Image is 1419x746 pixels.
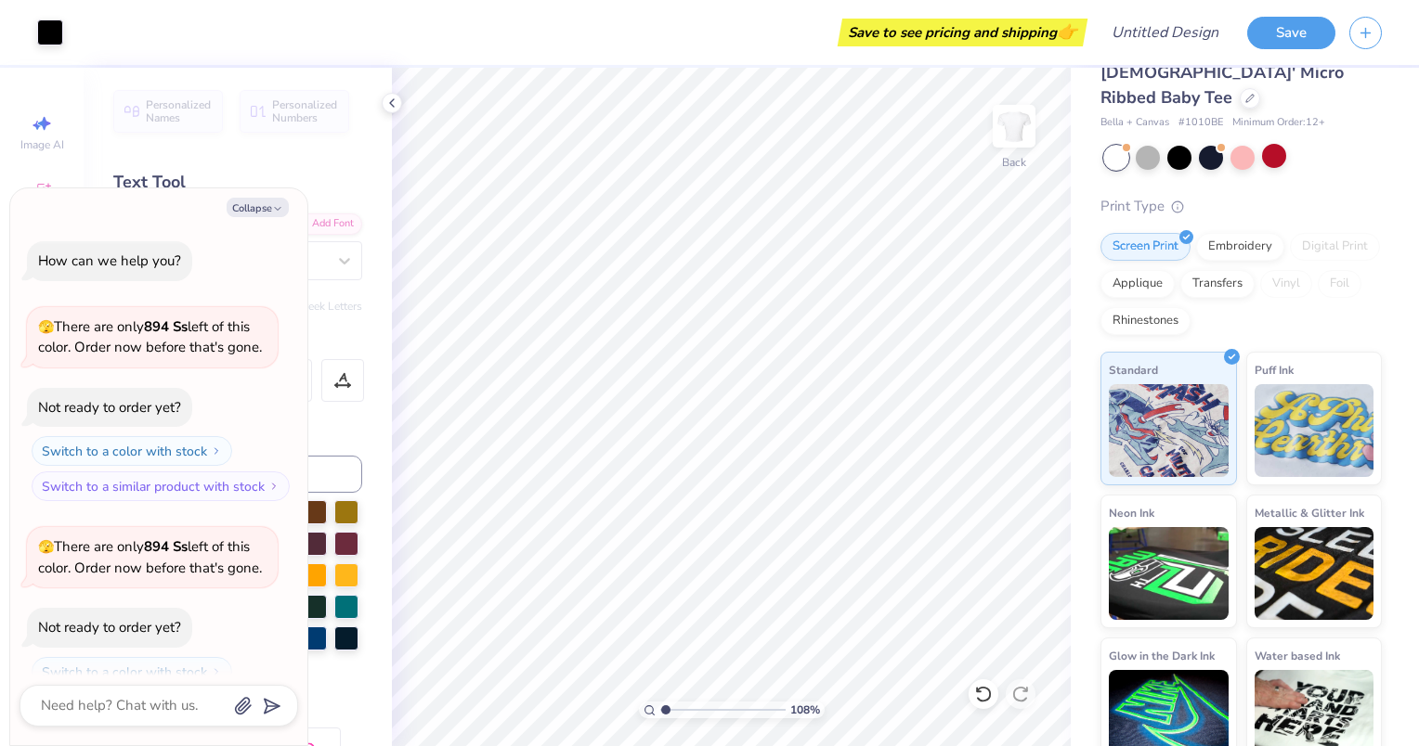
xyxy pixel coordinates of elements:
[1255,646,1340,665] span: Water based Ink
[1109,527,1229,620] img: Neon Ink
[1196,233,1284,261] div: Embroidery
[38,317,262,357] span: There are only left of this color. Order now before that's gone.
[1318,270,1361,298] div: Foil
[1255,527,1374,620] img: Metallic & Glitter Ink
[1100,233,1191,261] div: Screen Print
[842,19,1083,46] div: Save to see pricing and shipping
[1178,115,1223,131] span: # 1010BE
[20,137,64,152] span: Image AI
[1100,115,1169,131] span: Bella + Canvas
[289,213,362,235] div: Add Font
[38,618,181,637] div: Not ready to order yet?
[1109,646,1215,665] span: Glow in the Dark Ink
[113,170,362,195] div: Text Tool
[38,538,54,556] span: 🫣
[1109,503,1154,522] span: Neon Ink
[32,471,290,501] button: Switch to a similar product with stock
[38,318,54,336] span: 🫣
[1247,17,1335,49] button: Save
[1180,270,1255,298] div: Transfers
[1255,384,1374,477] img: Puff Ink
[790,701,820,718] span: 108 %
[1100,270,1175,298] div: Applique
[268,481,280,492] img: Switch to a similar product with stock
[38,251,181,270] div: How can we help you?
[1290,233,1380,261] div: Digital Print
[1100,196,1382,217] div: Print Type
[32,436,232,466] button: Switch to a color with stock
[1260,270,1312,298] div: Vinyl
[1100,36,1344,109] span: [PERSON_NAME] + Canvas [DEMOGRAPHIC_DATA]' Micro Ribbed Baby Tee
[1232,115,1325,131] span: Minimum Order: 12 +
[272,98,338,124] span: Personalized Numbers
[227,198,289,217] button: Collapse
[1002,154,1026,171] div: Back
[144,537,188,556] strong: 894 Ss
[1109,384,1229,477] img: Standard
[144,317,188,336] strong: 894 Ss
[1057,20,1077,43] span: 👉
[146,98,212,124] span: Personalized Names
[1100,307,1191,335] div: Rhinestones
[211,445,222,457] img: Switch to a color with stock
[32,657,232,687] button: Switch to a color with stock
[38,537,262,577] span: There are only left of this color. Order now before that's gone.
[1109,360,1158,379] span: Standard
[211,666,222,677] img: Switch to a color with stock
[1255,360,1294,379] span: Puff Ink
[1255,503,1364,522] span: Metallic & Glitter Ink
[996,108,1033,145] img: Back
[1097,14,1233,51] input: Untitled Design
[38,398,181,417] div: Not ready to order yet?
